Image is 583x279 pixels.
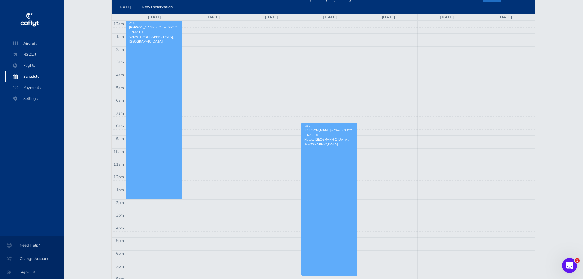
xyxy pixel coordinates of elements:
[114,174,124,180] span: 12pm
[116,264,124,269] span: 7pm
[499,14,512,20] a: [DATE]
[304,128,355,137] div: [PERSON_NAME] - Cirrus SR22 - N321JJ
[562,258,577,273] iframe: Intercom live chat
[114,162,124,167] span: 11am
[116,136,124,141] span: 9am
[116,47,124,52] span: 2am
[116,200,124,205] span: 2pm
[116,111,124,116] span: 7am
[116,225,124,231] span: 4pm
[11,60,58,71] span: Flights
[206,14,220,20] a: [DATE]
[116,187,124,193] span: 1pm
[116,123,124,129] span: 8am
[116,59,124,65] span: 3am
[116,213,124,218] span: 3pm
[19,11,39,29] img: coflyt logo
[116,85,124,91] span: 5am
[116,34,124,40] span: 1am
[11,49,58,60] span: N321JJ
[116,72,124,78] span: 4am
[265,14,278,20] a: [DATE]
[382,14,395,20] a: [DATE]
[11,93,58,104] span: Settings
[7,240,56,251] span: Need Help?
[7,253,56,264] span: Change Account
[114,21,124,27] span: 12am
[11,71,58,82] span: Schedule
[11,38,58,49] span: Aircraft
[305,124,311,128] span: 8:00
[129,35,179,44] p: Notes: [GEOGRAPHIC_DATA], [GEOGRAPHIC_DATA]
[129,25,179,34] div: [PERSON_NAME] - Cirrus SR22 - N321JJ
[323,14,337,20] a: [DATE]
[575,258,580,263] span: 1
[148,14,162,20] a: [DATE]
[11,82,58,93] span: Payments
[129,21,135,25] span: 2:00
[440,14,454,20] a: [DATE]
[7,267,56,278] span: Sign Out
[116,251,124,256] span: 6pm
[138,2,176,12] button: New Reservation
[116,238,124,243] span: 5pm
[115,2,135,12] button: [DATE]
[114,149,124,154] span: 10am
[116,98,124,103] span: 6am
[304,137,355,146] p: Notes: [GEOGRAPHIC_DATA], [GEOGRAPHIC_DATA]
